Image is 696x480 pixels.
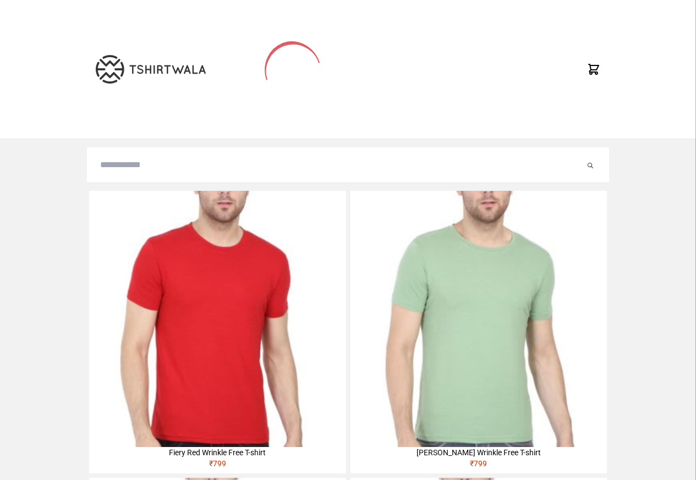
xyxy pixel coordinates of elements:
div: [PERSON_NAME] Wrinkle Free T-shirt [350,447,607,458]
button: Submit your search query. [585,158,596,172]
img: 4M6A2225-320x320.jpg [89,191,346,447]
img: 4M6A2211-320x320.jpg [350,191,607,447]
div: Fiery Red Wrinkle Free T-shirt [89,447,346,458]
a: Fiery Red Wrinkle Free T-shirt₹799 [89,191,346,473]
div: ₹ 799 [350,458,607,473]
div: ₹ 799 [89,458,346,473]
img: TW-LOGO-400-104.png [96,55,206,84]
a: [PERSON_NAME] Wrinkle Free T-shirt₹799 [350,191,607,473]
